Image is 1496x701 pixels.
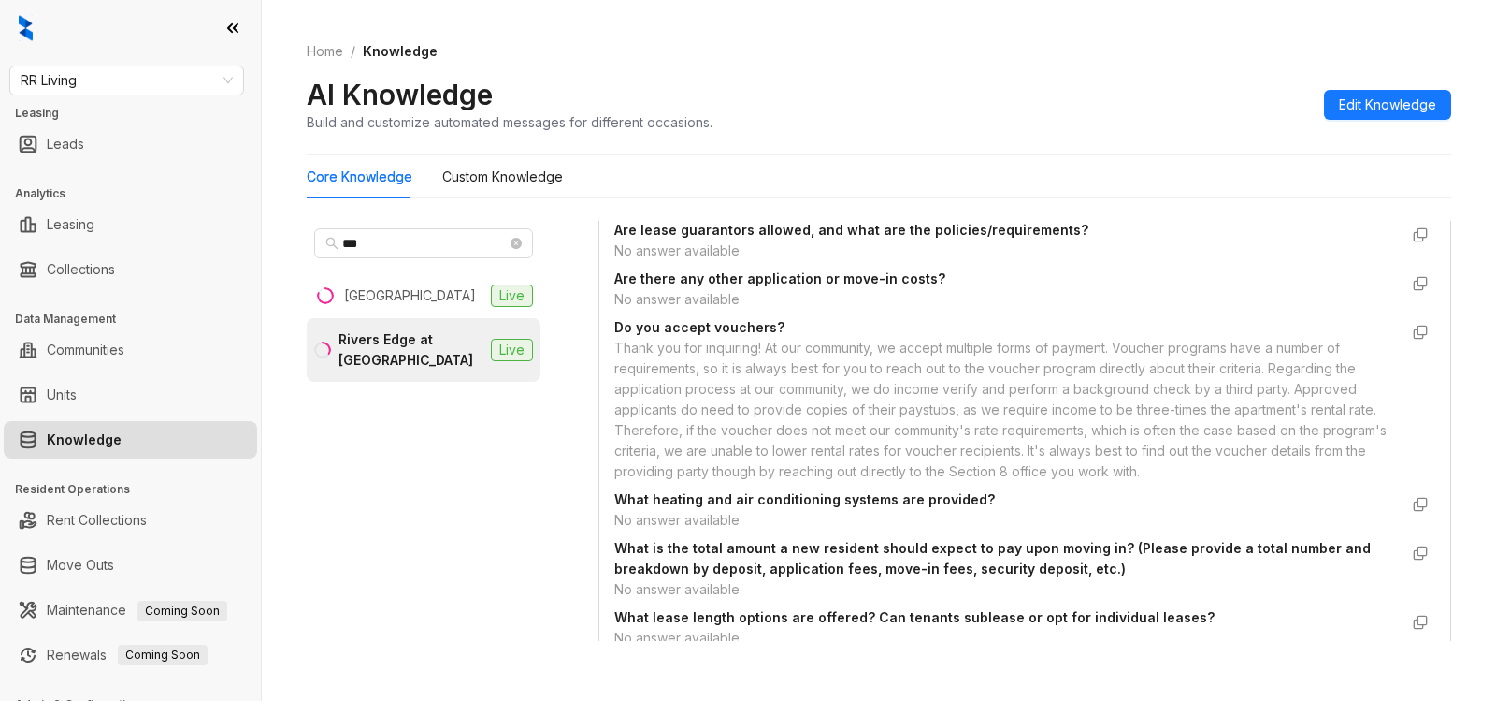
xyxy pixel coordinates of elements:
span: Coming Soon [118,645,208,665]
a: Leads [47,125,84,163]
a: Leasing [47,206,94,243]
strong: What lease length options are offered? Can tenants sublease or opt for individual leases? [614,609,1215,625]
h3: Resident Operations [15,481,261,498]
h3: Data Management [15,311,261,328]
div: No answer available [614,579,1398,600]
div: Thank you for inquiring! At our community, we accept multiple forms of payment. Voucher programs ... [614,338,1398,482]
a: Collections [47,251,115,288]
div: Rivers Edge at [GEOGRAPHIC_DATA] [338,329,483,371]
li: Rent Collections [4,502,257,539]
div: No answer available [614,241,1398,261]
div: Core Knowledge [307,167,412,187]
li: Collections [4,251,257,288]
span: Live [491,285,533,307]
a: RenewalsComing Soon [47,636,208,674]
img: logo [19,15,33,41]
div: [GEOGRAPHIC_DATA] [344,285,476,306]
strong: What is the total amount a new resident should expect to pay upon moving in? (Please provide a to... [614,540,1371,577]
li: Units [4,376,257,414]
a: Units [47,376,77,414]
span: close-circle [511,238,522,249]
li: Renewals [4,636,257,674]
strong: Are lease guarantors allowed, and what are the policies/requirements? [614,222,1088,238]
li: Communities [4,331,257,369]
h3: Analytics [15,185,261,202]
div: No answer available [614,510,1398,531]
span: RR Living [21,66,233,95]
li: / [351,41,355,62]
div: No answer available [614,289,1398,310]
span: Coming Soon [137,601,227,621]
a: Move Outs [47,547,114,584]
strong: Do you accept vouchers? [614,319,784,335]
a: Communities [47,331,124,369]
strong: Are there any other application or move-in costs? [614,270,945,286]
div: Custom Knowledge [442,167,563,187]
div: Build and customize automated messages for different occasions. [307,112,712,132]
strong: What heating and air conditioning systems are provided? [614,491,995,507]
span: Knowledge [363,43,438,59]
h3: Leasing [15,105,261,122]
a: Home [303,41,347,62]
li: Knowledge [4,421,257,459]
a: Knowledge [47,421,122,459]
span: search [325,237,338,250]
span: Edit Knowledge [1339,95,1436,115]
li: Leads [4,125,257,163]
button: Edit Knowledge [1324,90,1451,120]
div: No answer available [614,628,1398,649]
li: Maintenance [4,591,257,629]
span: Live [491,339,533,361]
a: Rent Collections [47,502,147,539]
li: Leasing [4,206,257,243]
h2: AI Knowledge [307,77,493,112]
li: Move Outs [4,547,257,584]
